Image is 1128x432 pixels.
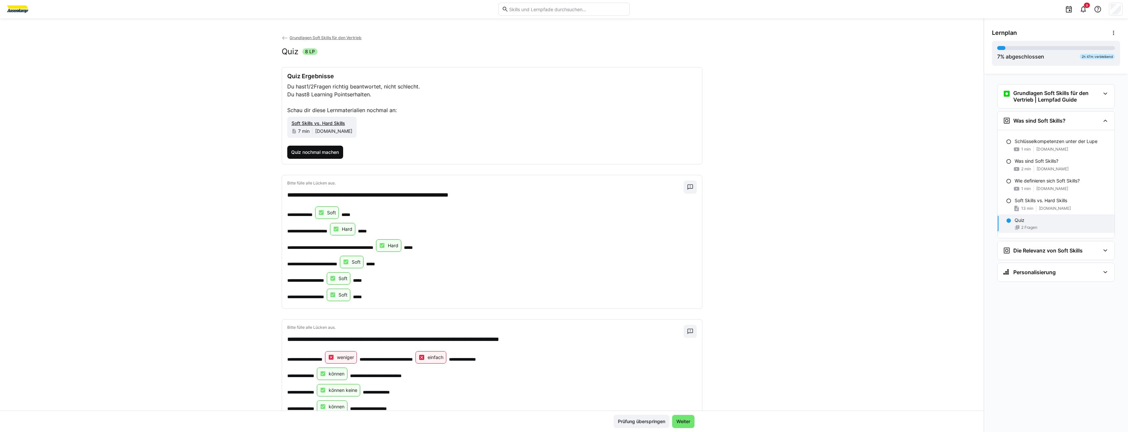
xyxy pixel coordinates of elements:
p: Quiz [1015,217,1024,224]
span: 8 LP [305,48,315,55]
span: 13 min [1021,206,1033,211]
input: Skills und Lernpfade durchsuchen… [508,6,626,12]
p: Soft [339,292,347,298]
h3: Was sind Soft Skills? [1013,117,1066,124]
span: Soft Skills vs. Hard Skills [292,120,345,126]
span: 8 Learning Points [306,91,350,98]
h3: Personalisierung [1013,269,1056,276]
span: Grundlagen Soft Skills für den Vertrieb [290,35,362,40]
span: 7 [997,53,1000,60]
span: 2 Fragen [1021,225,1037,230]
p: Wie definieren sich Soft Skills? [1015,178,1080,184]
span: 1 min [1021,147,1031,152]
span: [DOMAIN_NAME] [1039,206,1071,211]
span: Lernplan [992,29,1017,36]
p: Bitte fülle alle Lücken aus. [287,325,684,330]
p: Soft [339,275,347,282]
p: einfach [428,354,443,361]
p: Bitte fülle alle Lücken aus. [287,180,684,186]
span: [DOMAIN_NAME] [315,128,352,134]
span: [DOMAIN_NAME] [1036,147,1068,152]
span: [DOMAIN_NAME] [1037,166,1069,172]
button: Weiter [672,415,694,428]
span: [DOMAIN_NAME] [1036,186,1068,191]
p: Schau dir diese Lernmaterialien nochmal an: [287,106,697,114]
span: 8 [1086,3,1088,7]
div: % abgeschlossen [997,53,1044,60]
span: 7 min [298,128,310,134]
p: können [329,371,344,377]
span: 1/2 [306,83,314,90]
span: Prüfung überspringen [617,418,666,425]
p: Du hast erhalten. [287,90,697,98]
p: Hard [388,242,398,249]
p: Soft Skills vs. Hard Skills [1015,197,1067,204]
p: können keine [329,387,357,394]
a: Grundlagen Soft Skills für den Vertrieb [282,35,362,40]
span: 2 min [1021,166,1031,172]
p: weniger [337,354,354,361]
p: Hard [342,226,352,232]
h3: Die Relevanz von Soft Skills [1013,247,1083,254]
span: Quiz nochmal machen [290,149,340,156]
span: Weiter [675,418,691,425]
button: Prüfung überspringen [614,415,670,428]
div: 2h 47m verbleibend [1080,54,1115,59]
h3: Quiz Ergebnisse [287,73,697,80]
p: Soft [327,209,336,216]
button: Quiz nochmal machen [287,146,343,159]
p: Soft [352,259,361,265]
span: 1 min [1021,186,1031,191]
p: Schlüsselkompetenzen unter der Lupe [1015,138,1097,145]
p: Du hast Fragen richtig beantwortet, nicht schlecht. [287,83,697,90]
p: Was sind Soft Skills? [1015,158,1058,164]
p: können [329,403,344,410]
h2: Quiz [282,47,298,57]
h3: Grundlagen Soft Skills für den Vertrieb | Lernpfad Guide [1013,90,1100,103]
